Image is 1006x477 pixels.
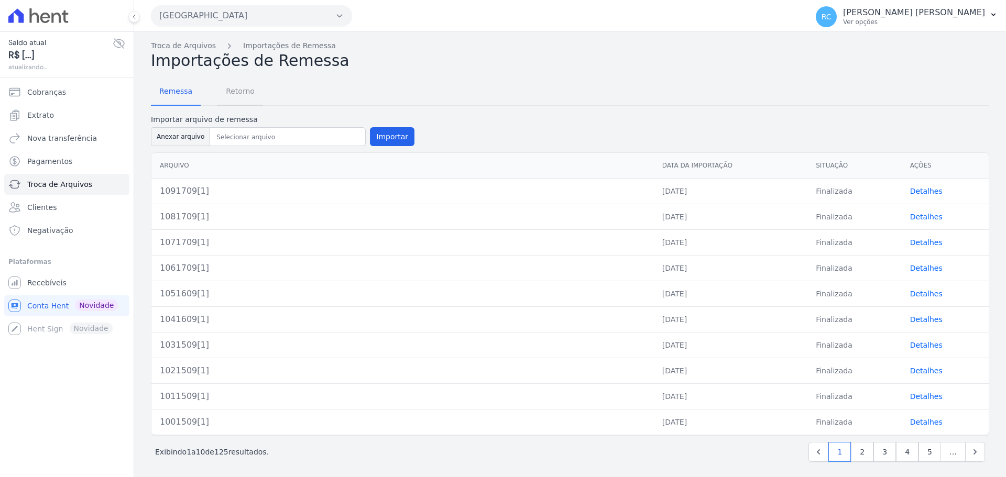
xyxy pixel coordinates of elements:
[807,281,901,306] td: Finalizada
[4,151,129,172] a: Pagamentos
[8,256,125,268] div: Plataformas
[370,127,414,146] button: Importar
[654,204,807,229] td: [DATE]
[843,7,985,18] p: [PERSON_NAME] [PERSON_NAME]
[843,18,985,26] p: Ver opções
[27,87,66,97] span: Cobranças
[187,448,191,456] span: 1
[8,48,113,62] span: R$ [...]
[196,448,205,456] span: 10
[822,13,832,20] span: RC
[151,79,201,106] a: Remessa
[910,264,943,272] a: Detalhes
[4,295,129,316] a: Conta Hent Novidade
[807,332,901,358] td: Finalizada
[910,238,943,247] a: Detalhes
[151,51,989,70] h2: Importações de Remessa
[965,442,985,462] a: Next
[807,255,901,281] td: Finalizada
[807,178,901,204] td: Finalizada
[654,153,807,179] th: Data da Importação
[654,383,807,409] td: [DATE]
[896,442,918,462] a: 4
[27,156,72,167] span: Pagamentos
[807,383,901,409] td: Finalizada
[807,229,901,255] td: Finalizada
[807,306,901,332] td: Finalizada
[654,409,807,435] td: [DATE]
[828,442,851,462] a: 1
[160,236,646,249] div: 1071709[1]
[654,229,807,255] td: [DATE]
[27,278,67,288] span: Recebíveis
[910,392,943,401] a: Detalhes
[4,82,129,103] a: Cobranças
[160,339,646,351] div: 1031509[1]
[27,133,97,143] span: Nova transferência
[8,82,125,339] nav: Sidebar
[910,187,943,195] a: Detalhes
[808,442,828,462] a: Previous
[910,213,943,221] a: Detalhes
[4,220,129,241] a: Negativação
[654,281,807,306] td: [DATE]
[27,301,69,311] span: Conta Hent
[4,105,129,126] a: Extrato
[654,178,807,204] td: [DATE]
[910,315,943,324] a: Detalhes
[851,442,873,462] a: 2
[155,447,269,457] p: Exibindo a de resultados.
[4,174,129,195] a: Troca de Arquivos
[160,185,646,197] div: 1091709[1]
[654,255,807,281] td: [DATE]
[160,287,646,300] div: 1051609[1]
[27,225,73,236] span: Negativação
[212,131,363,143] input: Selecionar arquivo
[654,332,807,358] td: [DATE]
[807,153,901,179] th: Situação
[75,299,118,311] span: Novidade
[918,442,941,462] a: 5
[8,62,113,72] span: atualizando...
[807,358,901,383] td: Finalizada
[27,179,92,190] span: Troca de Arquivos
[160,364,646,377] div: 1021509[1]
[27,110,54,120] span: Extrato
[151,40,216,51] a: Troca de Arquivos
[151,40,989,51] nav: Breadcrumb
[807,409,901,435] td: Finalizada
[151,114,414,125] label: Importar arquivo de remessa
[243,40,336,51] a: Importações de Remessa
[4,128,129,149] a: Nova transferência
[27,202,57,213] span: Clientes
[654,306,807,332] td: [DATE]
[910,418,943,426] a: Detalhes
[220,81,261,102] span: Retorno
[151,127,210,146] button: Anexar arquivo
[910,341,943,349] a: Detalhes
[214,448,228,456] span: 125
[217,79,263,106] a: Retorno
[151,5,352,26] button: [GEOGRAPHIC_DATA]
[902,153,989,179] th: Ações
[151,153,654,179] th: Arquivo
[873,442,896,462] a: 3
[4,272,129,293] a: Recebíveis
[807,204,901,229] td: Finalizada
[654,358,807,383] td: [DATE]
[807,2,1006,31] button: RC [PERSON_NAME] [PERSON_NAME] Ver opções
[153,81,199,102] span: Remessa
[4,197,129,218] a: Clientes
[160,416,646,428] div: 1001509[1]
[160,313,646,326] div: 1041609[1]
[160,262,646,274] div: 1061709[1]
[941,442,966,462] span: …
[910,290,943,298] a: Detalhes
[160,210,646,223] div: 1081709[1]
[8,37,113,48] span: Saldo atual
[910,367,943,375] a: Detalhes
[160,390,646,403] div: 1011509[1]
